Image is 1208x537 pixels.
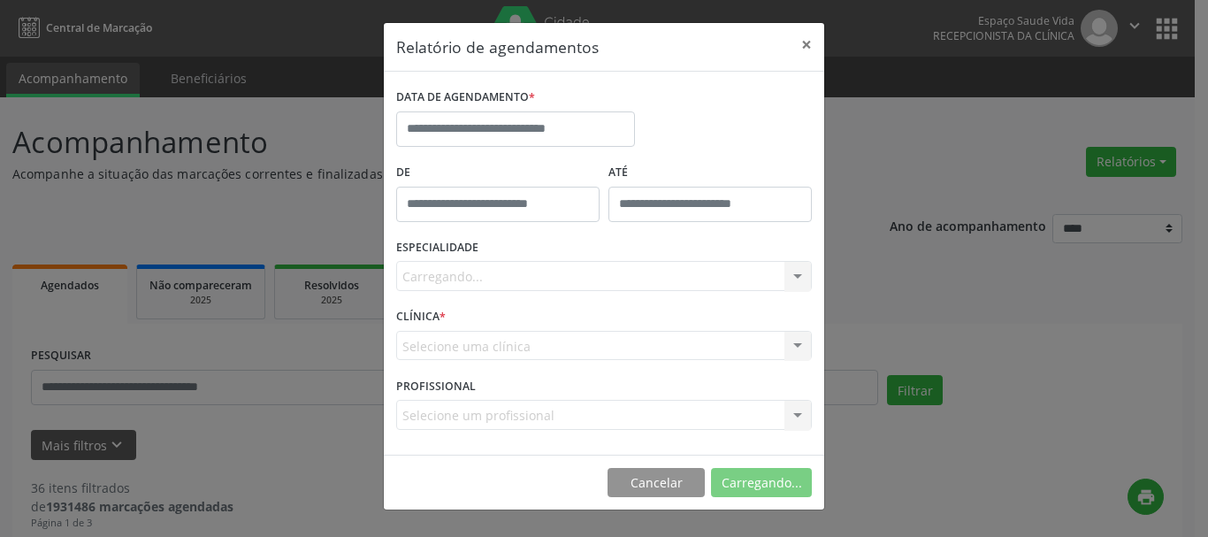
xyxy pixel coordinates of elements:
label: DATA DE AGENDAMENTO [396,84,535,111]
label: ESPECIALIDADE [396,234,478,262]
label: De [396,159,600,187]
button: Cancelar [608,468,705,498]
button: Carregando... [711,468,812,498]
label: CLÍNICA [396,303,446,331]
label: ATÉ [608,159,812,187]
label: PROFISSIONAL [396,372,476,400]
button: Close [789,23,824,66]
h5: Relatório de agendamentos [396,35,599,58]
